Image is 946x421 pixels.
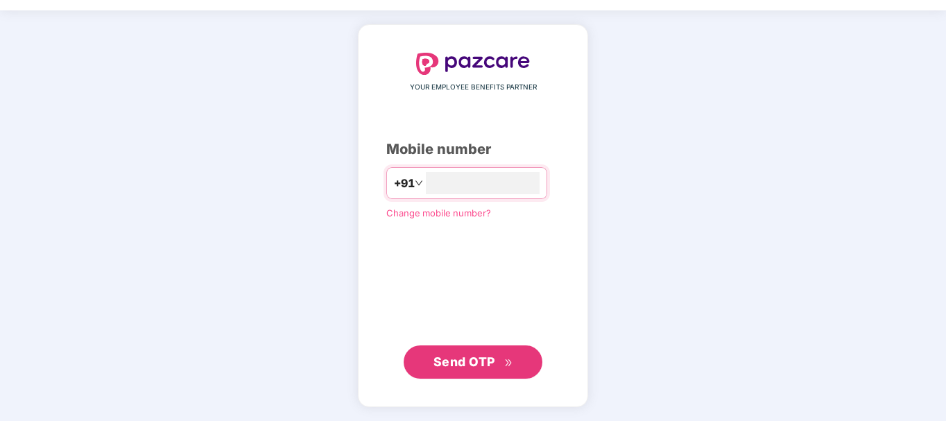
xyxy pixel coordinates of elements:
[504,359,513,368] span: double-right
[404,345,542,379] button: Send OTPdouble-right
[386,139,560,160] div: Mobile number
[410,82,537,93] span: YOUR EMPLOYEE BENEFITS PARTNER
[416,53,530,75] img: logo
[386,207,491,218] a: Change mobile number?
[415,179,423,187] span: down
[394,175,415,192] span: +91
[433,354,495,369] span: Send OTP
